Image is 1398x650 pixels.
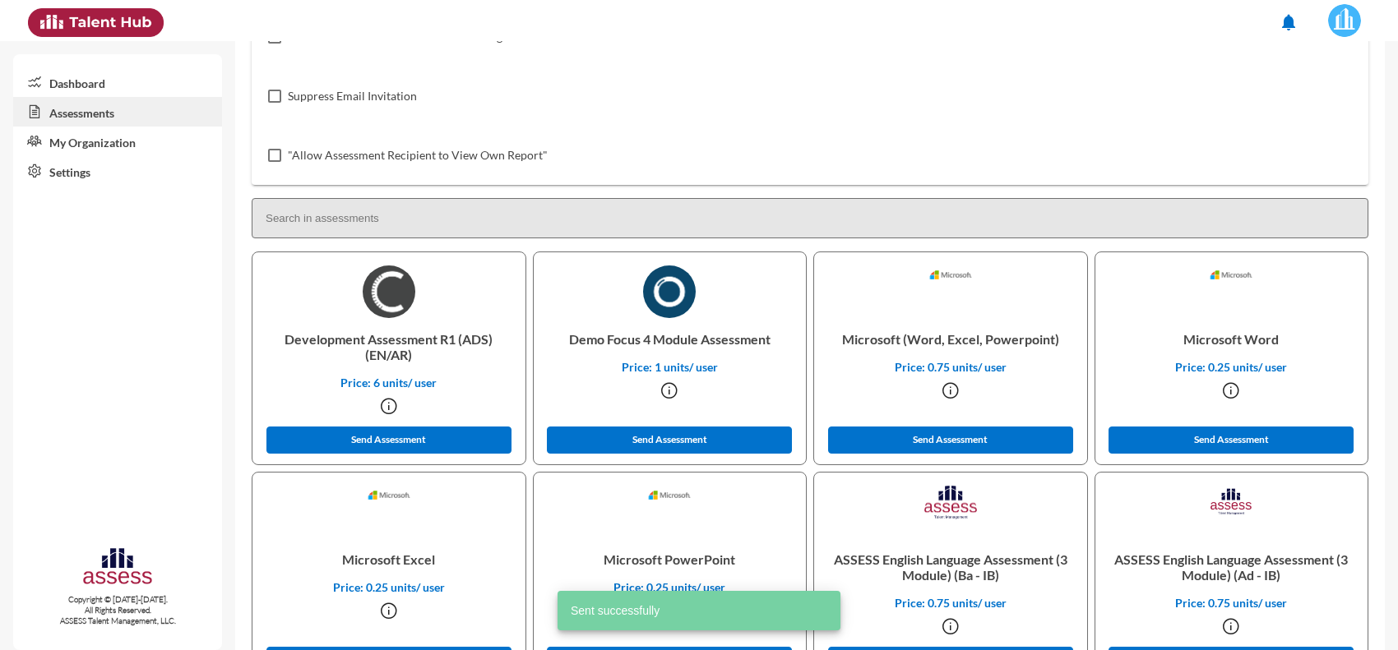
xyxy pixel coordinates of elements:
[13,67,222,97] a: Dashboard
[547,426,792,454] button: Send Assessment
[266,318,512,376] p: Development Assessment R1 (ADS) (EN/AR)
[827,596,1074,610] p: Price: 0.75 units/ user
[1109,318,1355,360] p: Microsoft Word
[13,127,222,156] a: My Organization
[266,580,512,594] p: Price: 0.25 units/ user
[288,86,417,106] span: Suppress Email Invitation
[1279,12,1298,32] mat-icon: notifications
[827,318,1074,360] p: Microsoft (Word, Excel, Powerpoint)
[13,156,222,186] a: Settings
[1109,596,1355,610] p: Price: 0.75 units/ user
[266,538,512,580] p: Microsoft Excel
[81,546,155,591] img: assesscompany-logo.png
[13,594,222,626] p: Copyright © [DATE]-[DATE]. All Rights Reserved. ASSESS Talent Management, LLC.
[288,145,548,165] span: "Allow Assessment Recipient to View Own Report"
[547,360,794,374] p: Price: 1 units/ user
[571,602,660,619] span: Sent successfully
[1109,538,1355,596] p: ASSESS English Language Assessment (3 Module) (Ad - IB)
[547,318,794,360] p: Demo Focus 4 Module Assessment
[266,376,512,390] p: Price: 6 units/ user
[827,538,1074,596] p: ASSESS English Language Assessment (3 Module) (Ba - IB)
[828,426,1073,454] button: Send Assessment
[13,97,222,127] a: Assessments
[547,538,794,580] p: Microsoft PowerPoint
[266,426,512,454] button: Send Assessment
[1109,426,1354,454] button: Send Assessment
[1109,360,1355,374] p: Price: 0.25 units/ user
[252,198,1368,238] input: Search in assessments
[827,360,1074,374] p: Price: 0.75 units/ user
